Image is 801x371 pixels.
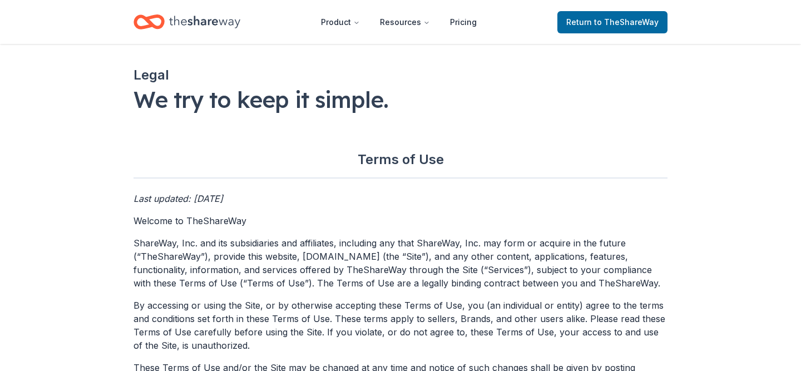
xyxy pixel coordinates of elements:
[312,11,369,33] button: Product
[441,11,486,33] a: Pricing
[557,11,667,33] a: Returnto TheShareWay
[594,17,659,27] span: to TheShareWay
[371,11,439,33] button: Resources
[133,236,667,290] p: ShareWay, Inc. and its subsidiaries and affiliates, including any that ShareWay, Inc. may form or...
[133,84,667,115] div: We try to keep it simple.
[133,66,667,84] h1: Legal
[312,9,486,35] nav: Main
[133,299,667,352] p: By accessing or using the Site, or by otherwise accepting these Terms of Use, you (an individual ...
[133,214,667,227] p: Welcome to TheShareWay
[133,9,240,35] a: Home
[133,151,667,179] h2: Terms of Use
[133,193,223,204] em: Last updated: [DATE]
[566,16,659,29] span: Return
